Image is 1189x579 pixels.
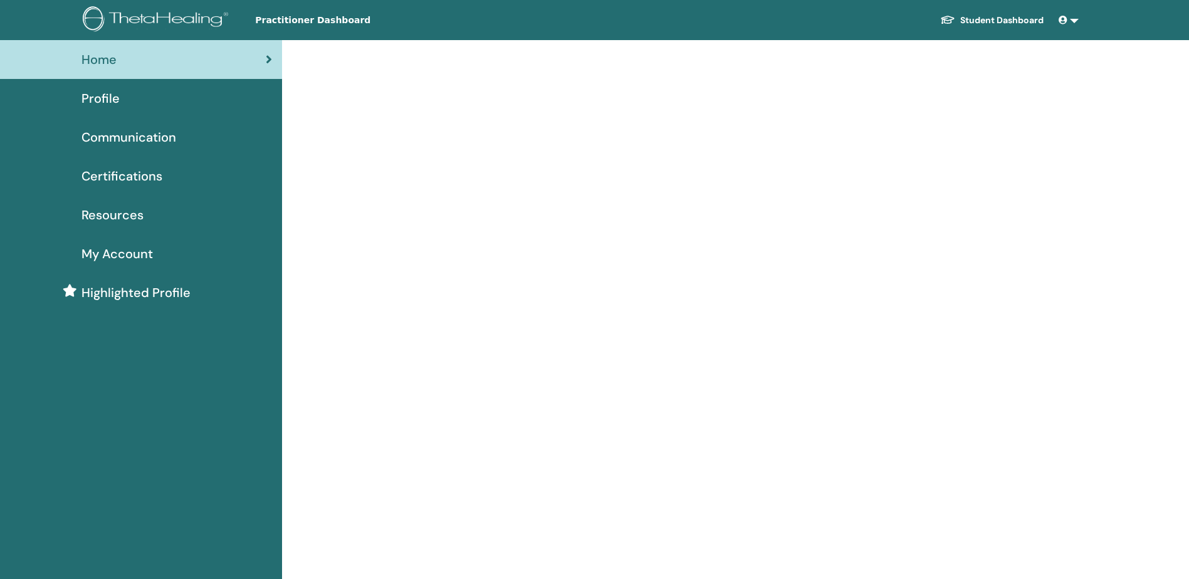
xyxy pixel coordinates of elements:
[930,9,1054,32] a: Student Dashboard
[81,89,120,108] span: Profile
[81,128,176,147] span: Communication
[255,14,443,27] span: Practitioner Dashboard
[81,50,117,69] span: Home
[81,283,191,302] span: Highlighted Profile
[81,244,153,263] span: My Account
[81,206,144,224] span: Resources
[940,14,955,25] img: graduation-cap-white.svg
[81,167,162,185] span: Certifications
[83,6,233,34] img: logo.png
